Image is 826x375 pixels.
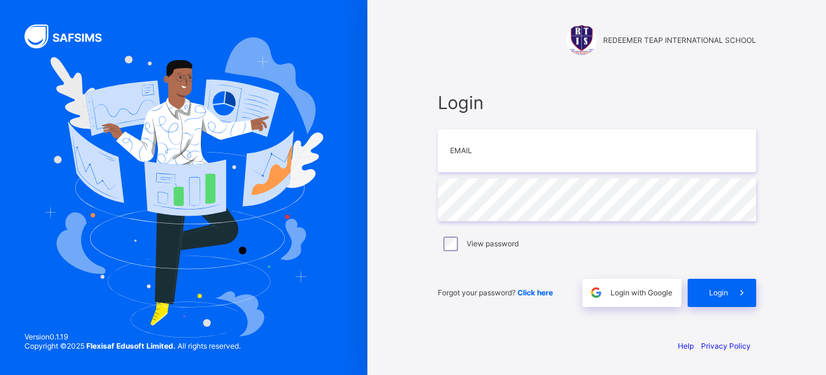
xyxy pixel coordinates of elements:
strong: Flexisaf Edusoft Limited. [86,341,176,350]
a: Privacy Policy [701,341,751,350]
img: Hero Image [44,37,323,338]
img: SAFSIMS Logo [24,25,116,48]
span: REDEEMER TEAP INTERNATIONAL SCHOOL [603,36,756,45]
span: Login [709,288,728,297]
a: Help [678,341,694,350]
span: Login [438,92,756,113]
span: Forgot your password? [438,288,553,297]
span: Login with Google [610,288,672,297]
img: google.396cfc9801f0270233282035f929180a.svg [589,286,603,300]
a: Click here [517,288,553,297]
label: View password [467,239,519,248]
span: Version 0.1.19 [24,332,241,341]
span: Copyright © 2025 All rights reserved. [24,341,241,350]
